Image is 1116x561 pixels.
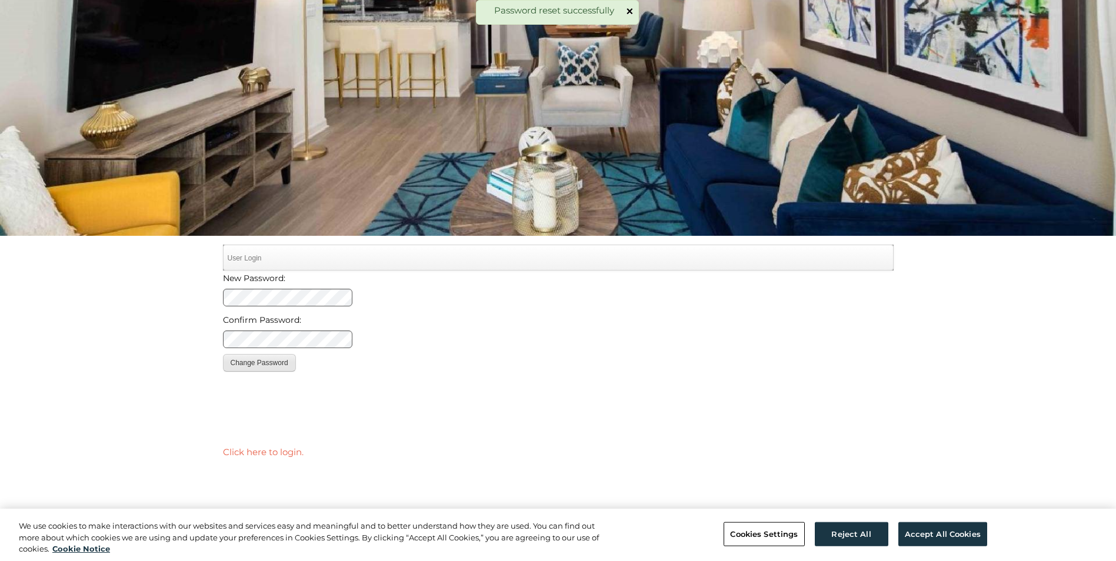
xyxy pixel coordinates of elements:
[224,245,266,270] a: User Login
[223,354,296,372] button: Change Password
[223,271,894,286] label: New Password:
[223,312,894,328] label: Confirm Password:
[898,522,987,546] button: Accept All Cookies
[627,5,634,17] button: ×
[724,522,804,546] button: Cookies Settings
[52,544,110,553] a: More information about your privacy
[223,446,304,458] a: Click here to login.
[19,520,614,555] div: We use cookies to make interactions with our websites and services easy and meaningful and to bet...
[815,522,888,546] button: Reject All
